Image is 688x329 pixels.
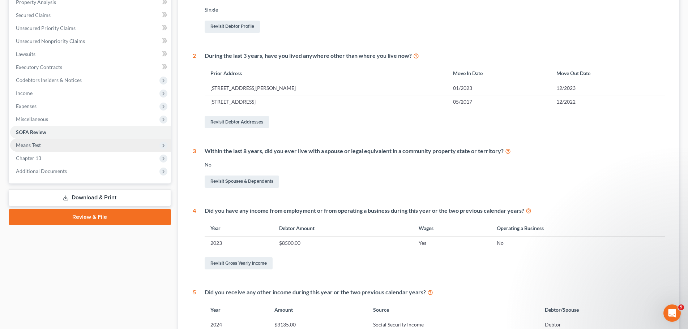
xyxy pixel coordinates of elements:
[193,52,196,130] div: 2
[205,302,269,318] th: Year
[16,142,41,148] span: Means Test
[10,126,171,139] a: SOFA Review
[10,48,171,61] a: Lawsuits
[16,38,85,44] span: Unsecured Nonpriority Claims
[205,21,260,33] a: Revisit Debtor Profile
[16,129,46,135] span: SOFA Review
[273,236,413,250] td: $8500.00
[205,236,273,250] td: 2023
[16,77,82,83] span: Codebtors Insiders & Notices
[205,6,665,13] div: Single
[273,221,413,236] th: Debtor Amount
[491,221,665,236] th: Operating a Business
[447,65,551,81] th: Move In Date
[205,161,665,168] div: No
[205,95,448,109] td: [STREET_ADDRESS]
[16,90,33,96] span: Income
[16,12,51,18] span: Secured Claims
[205,52,665,60] div: During the last 3 years, have you lived anywhere other than where you live now?
[16,116,48,122] span: Miscellaneous
[551,95,665,109] td: 12/2022
[9,209,171,225] a: Review & File
[16,25,76,31] span: Unsecured Priority Claims
[205,221,273,236] th: Year
[16,168,67,174] span: Additional Documents
[367,302,539,318] th: Source
[205,207,665,215] div: Did you have any income from employment or from operating a business during this year or the two ...
[491,236,665,250] td: No
[551,65,665,81] th: Move Out Date
[663,304,681,322] iframe: Intercom live chat
[205,116,269,128] a: Revisit Debtor Addresses
[551,81,665,95] td: 12/2023
[205,257,273,269] a: Revisit Gross Yearly Income
[539,302,665,318] th: Debtor/Spouse
[205,147,665,155] div: Within the last 8 years, did you ever live with a spouse or legal equivalent in a community prope...
[413,236,491,250] td: Yes
[269,302,367,318] th: Amount
[678,304,684,310] span: 9
[16,155,41,161] span: Chapter 13
[16,64,62,70] span: Executory Contracts
[205,288,665,296] div: Did you receive any other income during this year or the two previous calendar years?
[10,9,171,22] a: Secured Claims
[447,95,551,109] td: 05/2017
[193,147,196,189] div: 3
[205,176,279,188] a: Revisit Spouses & Dependents
[10,22,171,35] a: Unsecured Priority Claims
[16,51,35,57] span: Lawsuits
[205,81,448,95] td: [STREET_ADDRESS][PERSON_NAME]
[447,81,551,95] td: 01/2023
[9,189,171,206] a: Download & Print
[10,35,171,48] a: Unsecured Nonpriority Claims
[16,103,37,109] span: Expenses
[205,65,448,81] th: Prior Address
[413,221,491,236] th: Wages
[10,61,171,74] a: Executory Contracts
[193,207,196,271] div: 4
